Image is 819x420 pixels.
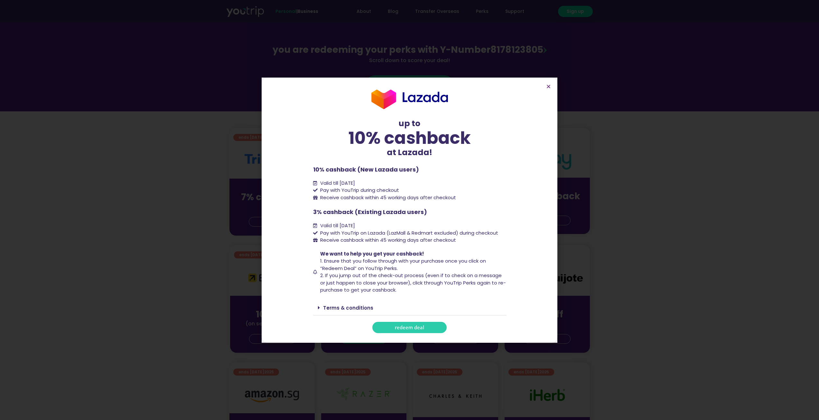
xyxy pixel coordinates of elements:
[313,208,506,216] p: 3% cashback (Existing Lazada users)
[313,300,506,315] div: Terms & conditions
[319,222,355,229] span: Valid till [DATE]
[313,165,506,174] p: 10% cashback (New Lazada users)
[313,129,506,146] div: 10% cashback
[320,257,486,272] span: 1. Ensure that you follow through with your purchase once you click on “Redeem Deal” on YouTrip P...
[319,180,355,187] span: Valid till [DATE]
[320,272,506,293] span: 2. If you jump out of the check-out process (even if to check on a message or just happen to clos...
[319,237,456,244] span: Receive cashback within 45 working days after checkout
[313,117,506,159] div: up to at Lazada!
[546,84,551,89] a: Close
[320,250,424,257] span: We want to help you get your cashback!
[323,304,373,311] a: Terms & conditions
[319,229,498,237] span: Pay with YouTrip on Lazada (LazMall & Redmart excluded) during checkout
[319,194,456,201] span: Receive cashback within 45 working days after checkout
[372,322,447,333] a: redeem deal
[319,187,399,194] span: Pay with YouTrip during checkout
[395,325,424,330] span: redeem deal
